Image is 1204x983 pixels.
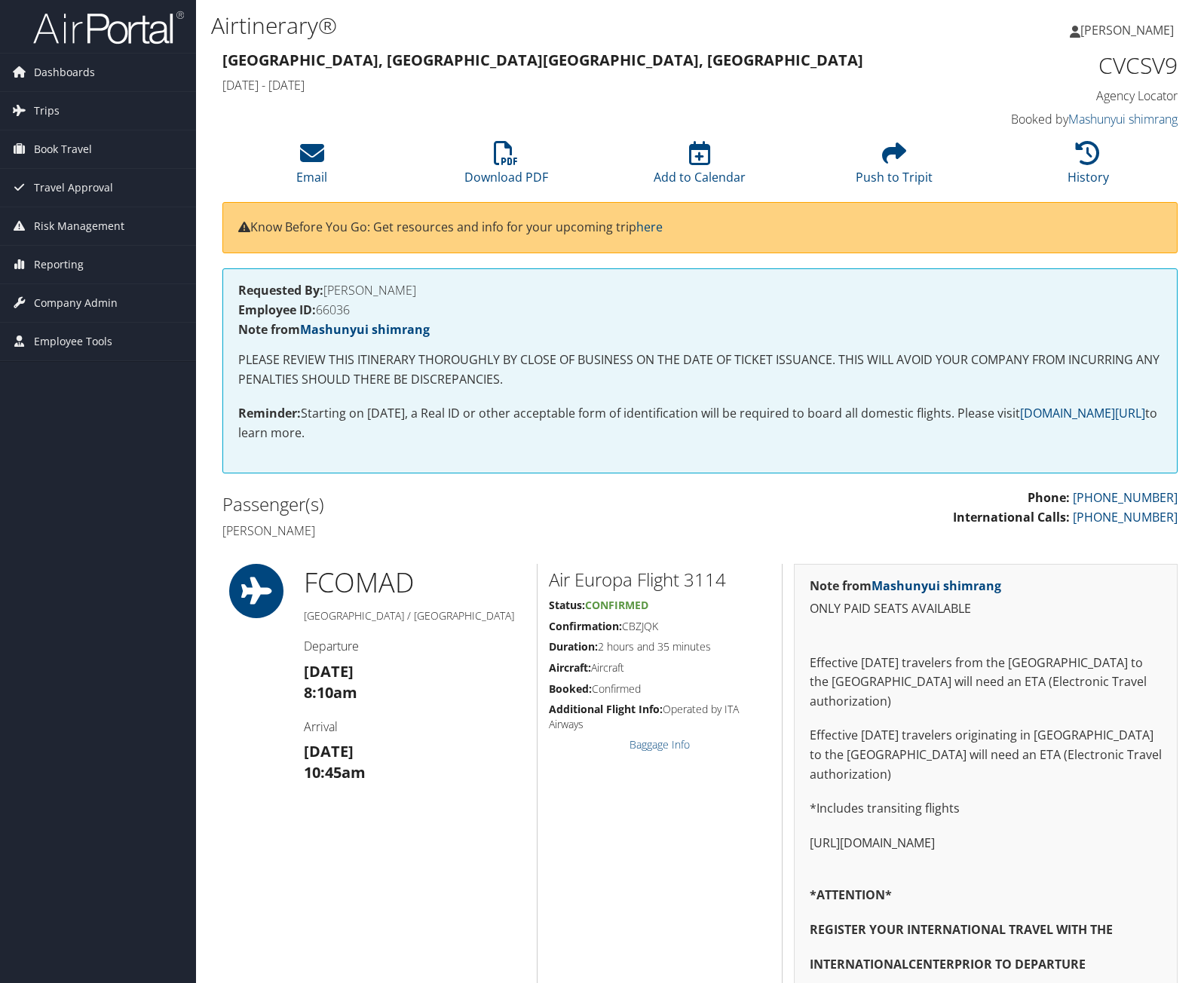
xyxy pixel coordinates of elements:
[630,737,690,752] a: Baggage Info
[222,50,863,70] strong: [GEOGRAPHIC_DATA], [GEOGRAPHIC_DATA] [GEOGRAPHIC_DATA], [GEOGRAPHIC_DATA]
[956,111,1178,127] h4: Booked by
[34,284,118,322] span: Company Admin
[636,219,663,235] a: here
[238,304,1162,316] h4: 66036
[1068,111,1178,127] a: Mashunyui shimrang
[872,577,1001,594] a: Mashunyui shimrang
[956,50,1178,81] h1: CVCSV9
[810,956,908,972] strong: INTERNATIONAL
[304,718,525,735] h4: Arrival
[304,638,525,654] h4: Departure
[464,149,548,185] a: Download PDF
[238,284,1162,296] h4: [PERSON_NAME]
[549,702,770,731] h5: Operated by ITA Airways
[954,956,1086,972] strong: PRIOR TO DEPARTURE
[34,323,112,360] span: Employee Tools
[549,660,591,675] strong: Aircraft:
[549,660,770,675] h5: Aircraft
[296,149,327,185] a: Email
[810,599,1162,619] p: ONLY PAID SEATS AVAILABLE
[34,54,95,91] span: Dashboards
[238,321,430,338] strong: Note from
[956,87,1178,104] h4: Agency Locator
[810,834,1162,853] p: [URL][DOMAIN_NAME]
[549,567,770,593] h2: Air Europa Flight 3114
[908,956,954,972] strong: CENTER
[238,405,301,421] strong: Reminder:
[1068,149,1109,185] a: History
[549,639,598,654] strong: Duration:
[1080,22,1174,38] span: [PERSON_NAME]
[810,634,1162,711] p: Effective [DATE] travelers from the [GEOGRAPHIC_DATA] to the [GEOGRAPHIC_DATA] will need an ETA (...
[222,522,689,539] h4: [PERSON_NAME]
[1028,489,1070,506] strong: Phone:
[34,92,60,130] span: Trips
[304,564,525,602] h1: FCO MAD
[238,218,1162,237] p: Know Before You Go: Get resources and info for your upcoming trip
[238,404,1162,443] p: Starting on [DATE], a Real ID or other acceptable form of identification will be required to boar...
[810,799,1162,819] p: *Includes transiting flights
[304,608,525,623] h5: [GEOGRAPHIC_DATA] / [GEOGRAPHIC_DATA]
[585,598,648,612] span: Confirmed
[856,149,933,185] a: Push to Tripit
[654,149,746,185] a: Add to Calendar
[300,321,430,338] a: Mashunyui shimrang
[549,639,770,654] h5: 2 hours and 35 minutes
[34,130,92,168] span: Book Travel
[211,10,863,41] h1: Airtinerary®
[549,702,663,716] strong: Additional Flight Info:
[222,491,689,517] h2: Passenger(s)
[34,169,113,207] span: Travel Approval
[810,921,1113,938] strong: REGISTER YOUR INTERNATIONAL TRAVEL WITH THE
[304,762,366,782] strong: 10:45am
[549,681,592,696] strong: Booked:
[810,887,892,903] strong: *ATTENTION*
[549,681,770,697] h5: Confirmed
[1073,509,1178,525] a: [PHONE_NUMBER]
[1073,489,1178,506] a: [PHONE_NUMBER]
[549,619,770,634] h5: CBZJQK
[1020,405,1145,421] a: [DOMAIN_NAME][URL]
[238,351,1162,389] p: PLEASE REVIEW THIS ITINERARY THOROUGHLY BY CLOSE OF BUSINESS ON THE DATE OF TICKET ISSUANCE. THIS...
[238,302,316,318] strong: Employee ID:
[304,682,357,703] strong: 8:10am
[222,77,933,93] h4: [DATE] - [DATE]
[810,726,1162,784] p: Effective [DATE] travelers originating in [GEOGRAPHIC_DATA] to the [GEOGRAPHIC_DATA] will need an...
[304,661,354,681] strong: [DATE]
[810,577,1001,594] strong: Note from
[238,282,323,299] strong: Requested By:
[34,246,84,283] span: Reporting
[549,598,585,612] strong: Status:
[33,10,184,45] img: airportal-logo.png
[304,741,354,761] strong: [DATE]
[1070,8,1189,53] a: [PERSON_NAME]
[953,509,1070,525] strong: International Calls:
[34,207,124,245] span: Risk Management
[549,619,622,633] strong: Confirmation:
